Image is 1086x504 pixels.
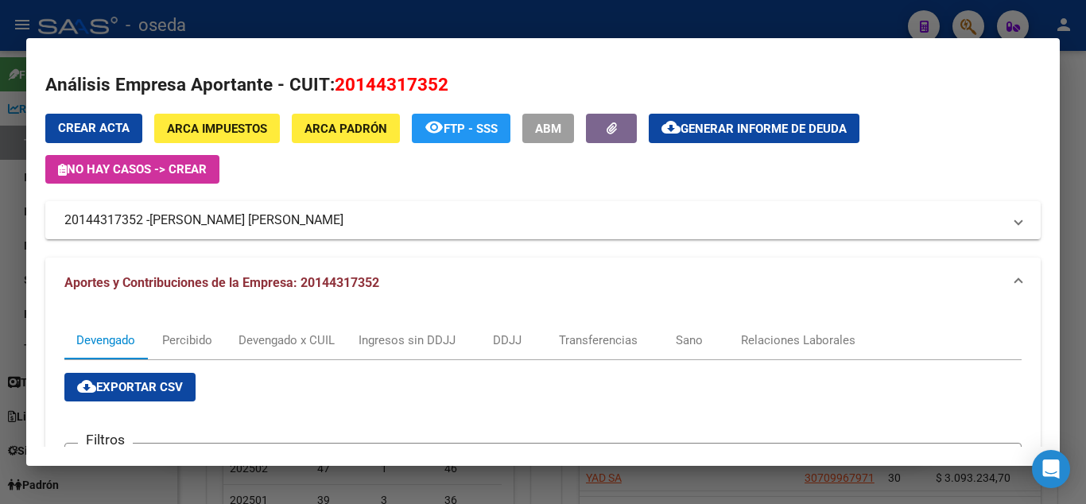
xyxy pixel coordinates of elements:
[444,122,498,136] span: FTP - SSS
[162,331,212,349] div: Percibido
[412,114,510,143] button: FTP - SSS
[58,121,130,135] span: Crear Acta
[493,331,522,349] div: DDJJ
[58,162,207,176] span: No hay casos -> Crear
[77,377,96,396] mat-icon: cloud_download
[78,431,133,448] h3: Filtros
[45,201,1041,239] mat-expansion-panel-header: 20144317352 -[PERSON_NAME] [PERSON_NAME]
[45,258,1041,308] mat-expansion-panel-header: Aportes y Contribuciones de la Empresa: 20144317352
[45,72,1041,99] h2: Análisis Empresa Aportante - CUIT:
[741,331,855,349] div: Relaciones Laborales
[149,211,343,230] span: [PERSON_NAME] [PERSON_NAME]
[559,331,638,349] div: Transferencias
[76,331,135,349] div: Devengado
[1032,450,1070,488] div: Open Intercom Messenger
[64,211,1003,230] mat-panel-title: 20144317352 -
[661,118,681,137] mat-icon: cloud_download
[425,118,444,137] mat-icon: remove_red_eye
[335,74,448,95] span: 20144317352
[359,331,456,349] div: Ingresos sin DDJJ
[239,331,335,349] div: Devengado x CUIL
[676,331,703,349] div: Sano
[45,114,142,143] button: Crear Acta
[649,114,859,143] button: Generar informe de deuda
[77,380,183,394] span: Exportar CSV
[522,114,574,143] button: ABM
[64,275,379,290] span: Aportes y Contribuciones de la Empresa: 20144317352
[681,122,847,136] span: Generar informe de deuda
[167,122,267,136] span: ARCA Impuestos
[154,114,280,143] button: ARCA Impuestos
[535,122,561,136] span: ABM
[64,373,196,401] button: Exportar CSV
[292,114,400,143] button: ARCA Padrón
[45,155,219,184] button: No hay casos -> Crear
[304,122,387,136] span: ARCA Padrón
